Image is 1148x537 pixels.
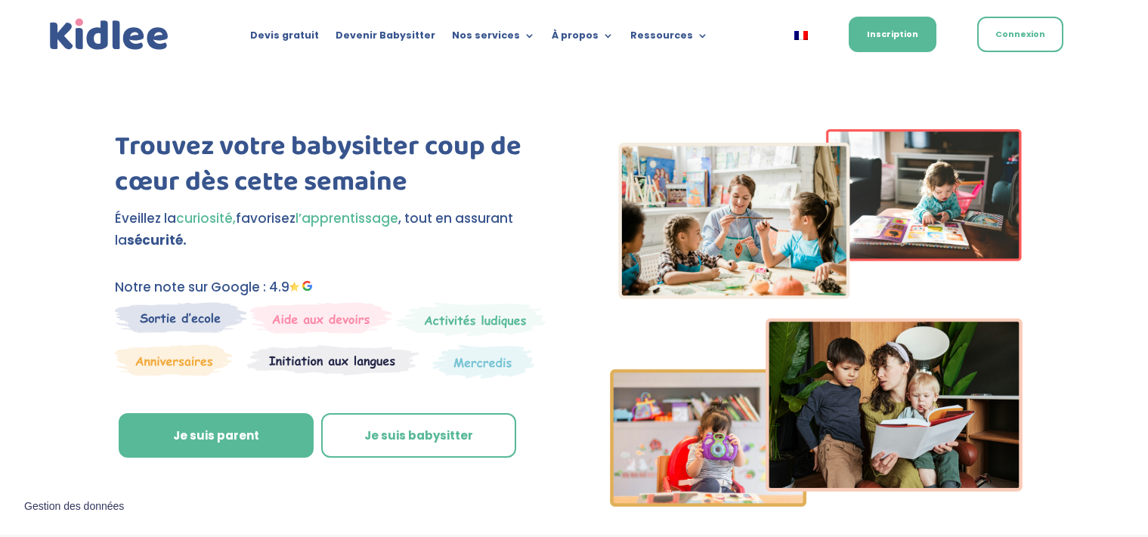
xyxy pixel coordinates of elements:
img: Atelier thematique [247,344,419,376]
span: l’apprentissage [296,209,398,227]
img: Sortie decole [115,302,247,333]
span: Gestion des données [24,500,124,514]
p: Éveillez la favorisez , tout en assurant la [115,208,549,252]
a: Je suis babysitter [321,413,516,458]
a: À propos [552,30,614,47]
a: Inscription [849,17,936,52]
a: Connexion [977,17,1063,52]
strong: sécurité. [127,231,187,249]
h1: Trouvez votre babysitter coup de cœur dès cette semaine [115,129,549,208]
img: Mercredi [396,302,546,337]
p: Notre note sur Google : 4.9 [115,276,549,298]
a: Je suis parent [119,413,314,458]
a: Nos services [452,30,535,47]
img: Imgs-2 [610,129,1023,507]
img: Thematique [432,344,534,379]
img: weekends [250,302,392,334]
span: curiosité, [176,209,236,227]
img: logo_kidlee_bleu [46,15,173,54]
button: Gestion des données [15,491,133,523]
img: Français [794,31,808,40]
a: Devenir Babysitter [336,30,435,47]
a: Devis gratuit [250,30,319,47]
img: Anniversaire [115,344,233,376]
a: Ressources [630,30,708,47]
a: Kidlee Logo [46,15,173,54]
